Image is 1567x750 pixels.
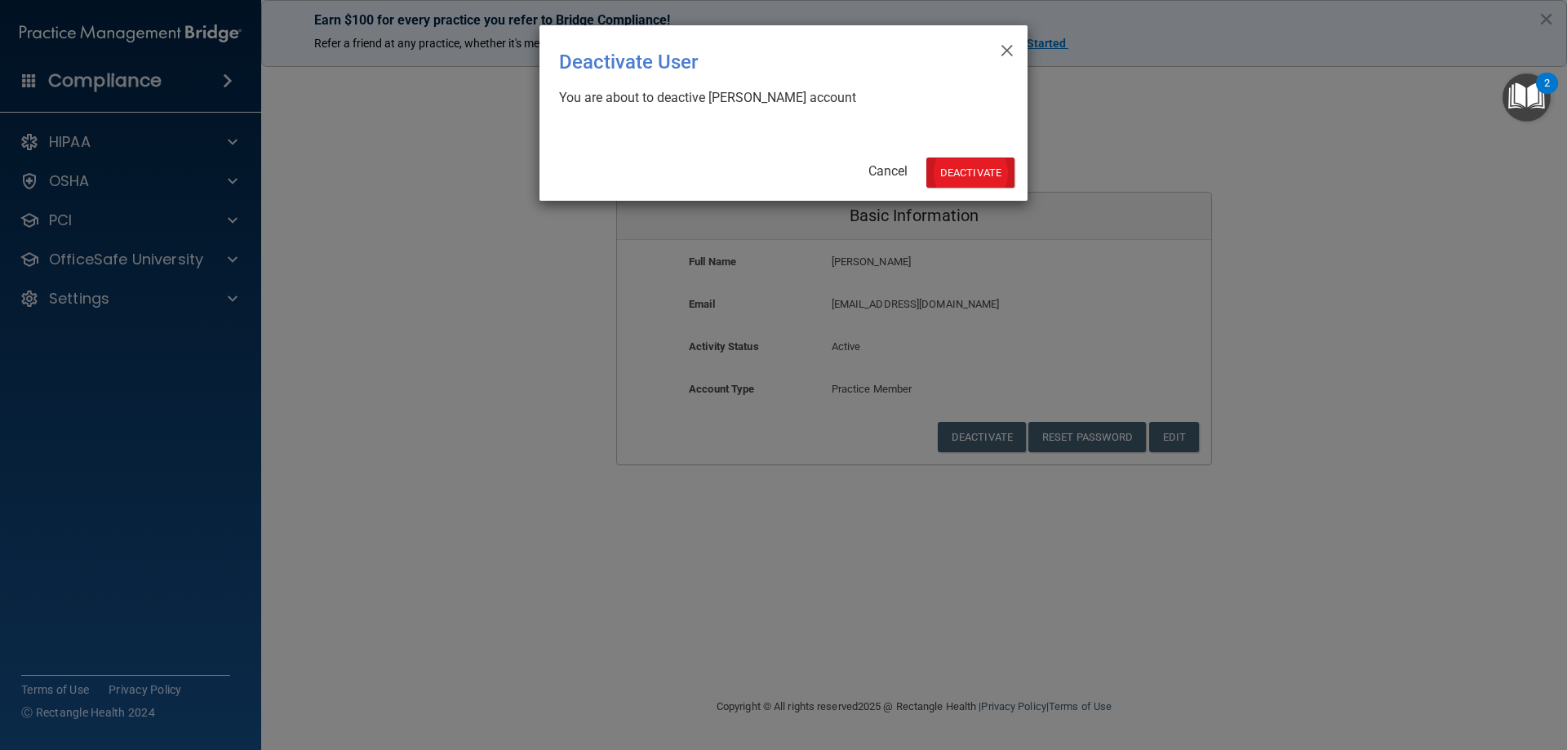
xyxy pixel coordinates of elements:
[926,158,1014,188] button: Deactivate
[559,38,941,86] div: Deactivate User
[1544,83,1550,104] div: 2
[1000,32,1014,64] span: ×
[559,89,995,107] div: You are about to deactive [PERSON_NAME] account
[868,163,908,179] a: Cancel
[1503,73,1551,122] button: Open Resource Center, 2 new notifications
